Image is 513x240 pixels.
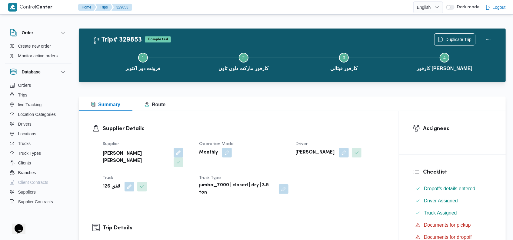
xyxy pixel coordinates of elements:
iframe: chat widget [6,216,25,234]
h3: Supplier Details [103,125,385,133]
span: Supplier Contracts [18,198,53,205]
button: فرونت دور اكتوبر [93,46,193,77]
span: كارفور [PERSON_NAME] [417,65,472,72]
span: كارفور ماركت داون تاون [218,65,268,72]
div: Order [5,41,72,63]
button: 329853 [112,4,132,11]
button: Logout [483,1,508,13]
span: live Tracking [18,101,42,108]
span: Driver [296,142,308,146]
button: Suppliers [7,187,69,197]
button: Truck Assigned [413,208,492,218]
b: قفق 126 [103,183,120,190]
button: Trips [7,90,69,100]
span: 2 [242,55,245,60]
span: 1 [142,55,144,60]
span: Operation Model [199,142,235,146]
button: Database [10,68,67,76]
span: Logout [493,4,506,11]
button: Location Categories [7,110,69,119]
span: Dropoffs details entered [424,186,475,191]
span: Orders [18,82,31,89]
span: Clients [18,159,31,167]
div: Database [5,80,72,212]
button: Truck Types [7,148,69,158]
span: Truck Assigned [424,209,457,217]
button: Drivers [7,119,69,129]
span: فرونت دور اكتوبر [125,65,160,72]
button: Devices [7,207,69,216]
button: Duplicate Trip [434,33,475,46]
h3: Checklist [423,168,492,176]
button: Supplier Contracts [7,197,69,207]
span: Drivers [18,120,32,128]
h3: Database [22,68,41,76]
button: live Tracking [7,100,69,110]
span: Driver Assigned [424,197,458,205]
b: [PERSON_NAME] [296,149,335,156]
h3: Trip Details [103,224,385,232]
button: كارفور ماركت داون تاون [193,46,294,77]
button: Orders [7,80,69,90]
button: كارفور فيتالي [294,46,395,77]
span: Truck Assigned [424,210,457,215]
button: Order [10,29,67,36]
button: Create new order [7,41,69,51]
button: Driver Assigned [413,196,492,206]
img: X8yXhbKr1z7QwAAAABJRU5ErkJggg== [8,3,17,12]
b: [PERSON_NAME] [PERSON_NAME] [103,150,169,165]
span: Trips [18,91,28,99]
button: Documents for pickup [413,220,492,230]
span: Truck Types [18,150,41,157]
button: Dropoffs details entered [413,184,492,194]
span: Documents for dropoff [424,235,472,240]
button: Home [78,4,96,11]
button: Actions [483,33,495,46]
span: Truck Type [199,176,221,180]
span: Supplier [103,142,119,146]
h3: Order [22,29,33,36]
span: Suppliers [18,188,36,196]
button: Trips [95,4,113,11]
button: Clients [7,158,69,168]
span: كارفور فيتالي [330,65,358,72]
span: Duplicate Trip [445,36,471,43]
button: كارفور [PERSON_NAME] [394,46,495,77]
b: Monthly [199,149,218,156]
span: Location Categories [18,111,56,118]
span: Dark mode [455,5,480,10]
h2: Trip# 329853 [93,36,142,44]
button: Monitor active orders [7,51,69,61]
button: Locations [7,129,69,139]
button: Trucks [7,139,69,148]
span: Documents for pickup [424,221,471,229]
span: Branches [18,169,36,176]
span: Route [145,102,165,107]
h3: Assignees [423,125,492,133]
span: Create new order [18,42,51,50]
span: Devices [18,208,33,215]
button: Client Contracts [7,177,69,187]
span: Summary [91,102,120,107]
span: Trucks [18,140,31,147]
span: Documents for pickup [424,222,471,228]
span: Monitor active orders [18,52,58,59]
span: Driver Assigned [424,198,458,203]
span: Truck [103,176,113,180]
span: Dropoffs details entered [424,185,475,192]
button: Branches [7,168,69,177]
span: Client Contracts [18,179,48,186]
span: Locations [18,130,36,137]
span: 3 [343,55,345,60]
b: Completed [148,38,168,41]
b: jumbo_7000 | closed | dry | 3.5 ton [199,182,274,196]
span: 4 [443,55,446,60]
span: Completed [145,36,171,42]
b: Center [36,5,53,10]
